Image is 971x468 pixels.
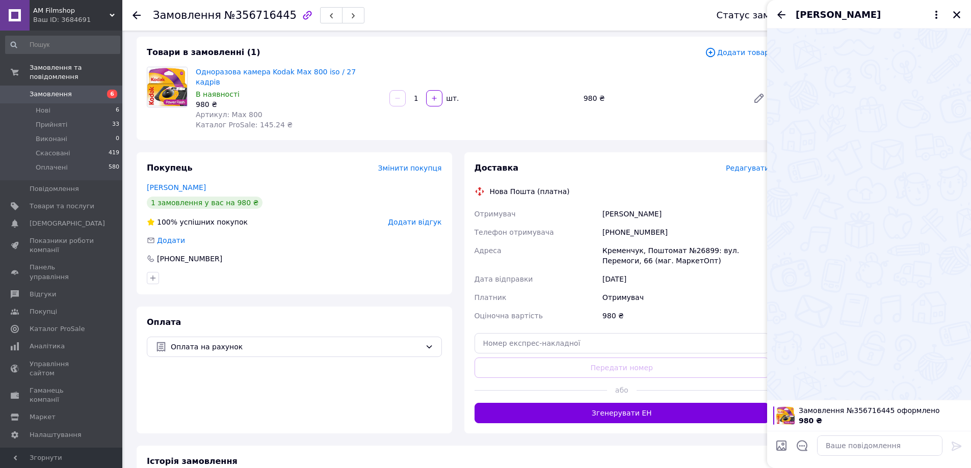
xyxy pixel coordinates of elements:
[196,111,263,119] span: Артикул: Max 800
[33,15,122,24] div: Ваш ID: 3684691
[475,275,533,283] span: Дата відправки
[147,183,206,191] a: [PERSON_NAME]
[147,67,187,107] img: Одноразова камера Kodak Max 800 iso / 27 кадрів
[776,406,795,425] img: 6431785154_w100_h100_odnorazova-kamera-kodak.jpg
[600,241,771,270] div: Кременчук, Поштомат №26899: вул. Перемоги, 66 (маг. МаркетОпт)
[475,333,770,353] input: Номер експрес-накладної
[116,106,119,115] span: 6
[30,430,82,439] span: Налаштування
[112,120,119,129] span: 33
[796,8,881,21] span: [PERSON_NAME]
[196,90,240,98] span: В наявності
[443,93,460,103] div: шт.
[36,149,70,158] span: Скасовані
[36,163,68,172] span: Оплачені
[30,202,94,211] span: Товари та послуги
[600,288,771,307] div: Отримувач
[147,317,181,327] span: Оплата
[951,9,963,21] button: Закрити
[600,223,771,241] div: [PHONE_NUMBER]
[30,412,56,422] span: Маркет
[157,218,177,226] span: 100%
[607,385,637,395] span: або
[147,197,263,209] div: 1 замовлення у вас на 980 ₴
[30,360,94,378] span: Управління сайтом
[600,270,771,288] div: [DATE]
[799,417,822,425] span: 980 ₴
[36,106,50,115] span: Нові
[156,254,223,264] div: [PHONE_NUMBER]
[388,218,441,226] span: Додати відгук
[30,342,65,351] span: Аналітика
[196,121,293,129] span: Каталог ProSale: 145.24 ₴
[109,149,119,158] span: 419
[600,307,771,325] div: 980 ₴
[171,341,421,352] span: Оплата на рахунок
[705,47,769,58] span: Додати товар
[30,219,105,228] span: [DEMOGRAPHIC_DATA]
[33,6,110,15] span: AM Filmshop
[109,163,119,172] span: 580
[378,164,442,172] span: Змінити покупця
[224,9,297,21] span: №356716445
[475,293,507,301] span: Платник
[36,120,67,129] span: Прийняті
[487,186,572,197] div: Нова Пошта (платна)
[799,405,965,416] span: Замовлення №356716445 оформлено
[475,403,770,423] button: Згенерувати ЕН
[36,134,67,144] span: Виконані
[30,307,57,316] span: Покупці
[116,134,119,144] span: 0
[196,99,381,109] div: 980 ₴
[157,236,185,244] span: Додати
[580,91,745,105] div: 980 ₴
[30,263,94,281] span: Панель управління
[153,9,221,21] span: Замовлення
[30,324,85,334] span: Каталог ProSale
[749,88,769,108] a: Редагувати
[30,386,94,404] span: Гаманець компанії
[475,246,502,255] span: Адреса
[30,184,79,194] span: Повідомлення
[133,10,141,20] div: Повернутися назад
[30,63,122,81] span: Замовлення та повідомлення
[475,210,516,218] span: Отримувач
[600,205,771,223] div: [PERSON_NAME]
[147,217,248,227] div: успішних покупок
[475,228,554,236] span: Телефон отримувача
[147,163,193,173] span: Покупець
[196,68,356,86] a: Одноразова камера Kodak Max 800 iso / 27 кадрів
[107,90,117,98] span: 6
[5,36,120,54] input: Пошук
[147,47,260,57] span: Товари в замовленні (1)
[475,163,519,173] span: Доставка
[147,456,238,466] span: Історія замовлення
[796,439,809,452] button: Відкрити шаблони відповідей
[30,90,72,99] span: Замовлення
[726,164,769,172] span: Редагувати
[475,312,543,320] span: Оціночна вартість
[717,10,810,20] div: Статус замовлення
[796,8,942,21] button: [PERSON_NAME]
[775,9,788,21] button: Назад
[30,290,56,299] span: Відгуки
[30,236,94,255] span: Показники роботи компанії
